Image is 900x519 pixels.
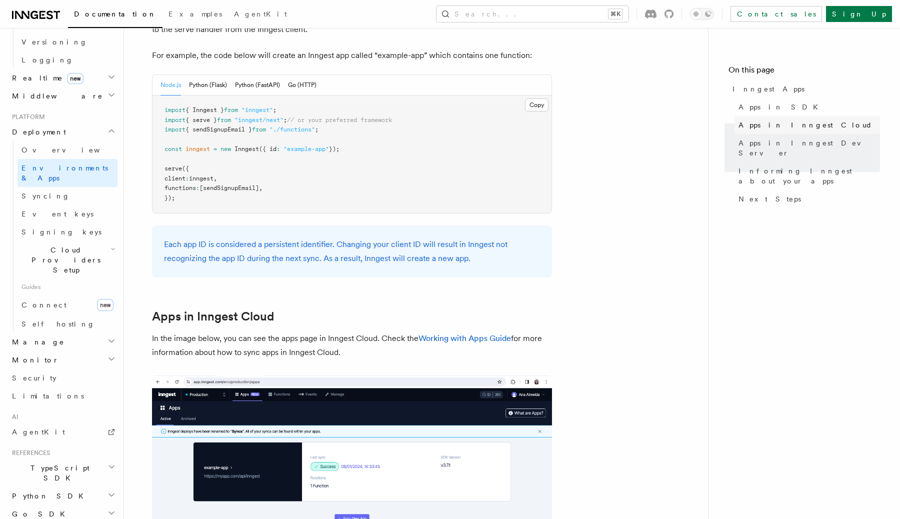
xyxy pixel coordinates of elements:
[259,184,262,191] span: ,
[160,75,181,95] button: Node.js
[12,392,84,400] span: Limitations
[732,84,804,94] span: Inngest Apps
[8,127,66,137] span: Deployment
[738,102,824,112] span: Apps in SDK
[728,64,880,80] h4: On this page
[8,141,117,333] div: Deployment
[220,145,231,152] span: new
[17,241,117,279] button: Cloud Providers Setup
[185,116,217,123] span: { serve }
[8,413,18,421] span: AI
[269,126,315,133] span: "./functions"
[152,48,552,62] p: For example, the code below will create an Inngest app called “example-app” which contains one fu...
[168,10,222,18] span: Examples
[152,309,274,323] a: Apps in Inngest Cloud
[217,116,231,123] span: from
[734,190,880,208] a: Next Steps
[21,164,108,182] span: Environments & Apps
[288,75,316,95] button: Go (HTTP)
[8,459,117,487] button: TypeScript SDK
[8,369,117,387] a: Security
[213,175,217,182] span: ,
[185,106,224,113] span: { Inngest }
[185,126,252,133] span: { sendSignupEmail }
[730,6,822,22] a: Contact sales
[164,165,182,172] span: serve
[259,145,276,152] span: ({ id
[199,184,259,191] span: [sendSignupEmail]
[21,192,70,200] span: Syncing
[17,295,117,315] a: Connectnew
[97,299,113,311] span: new
[17,141,117,159] a: Overview
[8,91,103,101] span: Middleware
[8,113,45,121] span: Platform
[224,106,238,113] span: from
[182,165,189,172] span: ({
[196,184,199,191] span: :
[690,8,714,20] button: Toggle dark mode
[8,69,117,87] button: Realtimenew
[164,175,185,182] span: client
[17,223,117,241] a: Signing keys
[728,80,880,98] a: Inngest Apps
[17,159,117,187] a: Environments & Apps
[734,116,880,134] a: Apps in Inngest Cloud
[8,463,108,483] span: TypeScript SDK
[17,315,117,333] a: Self hosting
[67,73,83,84] span: new
[738,194,801,204] span: Next Steps
[68,3,162,28] a: Documentation
[164,126,185,133] span: import
[21,146,124,154] span: Overview
[738,138,880,158] span: Apps in Inngest Dev Server
[734,134,880,162] a: Apps in Inngest Dev Server
[8,123,117,141] button: Deployment
[8,351,117,369] button: Monitor
[329,145,339,152] span: });
[273,106,276,113] span: ;
[164,106,185,113] span: import
[8,333,117,351] button: Manage
[8,337,64,347] span: Manage
[21,320,95,328] span: Self hosting
[17,33,117,51] a: Versioning
[234,145,259,152] span: Inngest
[185,175,189,182] span: :
[8,87,117,105] button: Middleware
[213,145,217,152] span: =
[164,194,175,201] span: });
[21,301,66,309] span: Connect
[252,126,266,133] span: from
[185,145,210,152] span: inngest
[164,237,540,265] p: Each app ID is considered a persistent identifier. Changing your client ID will result in Inngest...
[21,210,93,218] span: Event keys
[738,166,880,186] span: Informing Inngest about your apps
[234,116,283,123] span: "inngest/next"
[826,6,892,22] a: Sign Up
[21,38,87,46] span: Versioning
[164,145,182,152] span: const
[525,98,548,111] button: Copy
[17,51,117,69] a: Logging
[8,449,50,457] span: References
[608,9,622,19] kbd: ⌘K
[8,423,117,441] a: AgentKit
[241,106,273,113] span: "inngest"
[8,387,117,405] a: Limitations
[21,56,73,64] span: Logging
[8,487,117,505] button: Python SDK
[235,75,280,95] button: Python (FastAPI)
[189,175,213,182] span: inngest
[276,145,280,152] span: :
[8,509,71,519] span: Go SDK
[8,73,83,83] span: Realtime
[283,116,287,123] span: ;
[12,428,65,436] span: AgentKit
[164,116,185,123] span: import
[17,245,110,275] span: Cloud Providers Setup
[17,187,117,205] a: Syncing
[17,205,117,223] a: Event keys
[162,3,228,27] a: Examples
[734,162,880,190] a: Informing Inngest about your apps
